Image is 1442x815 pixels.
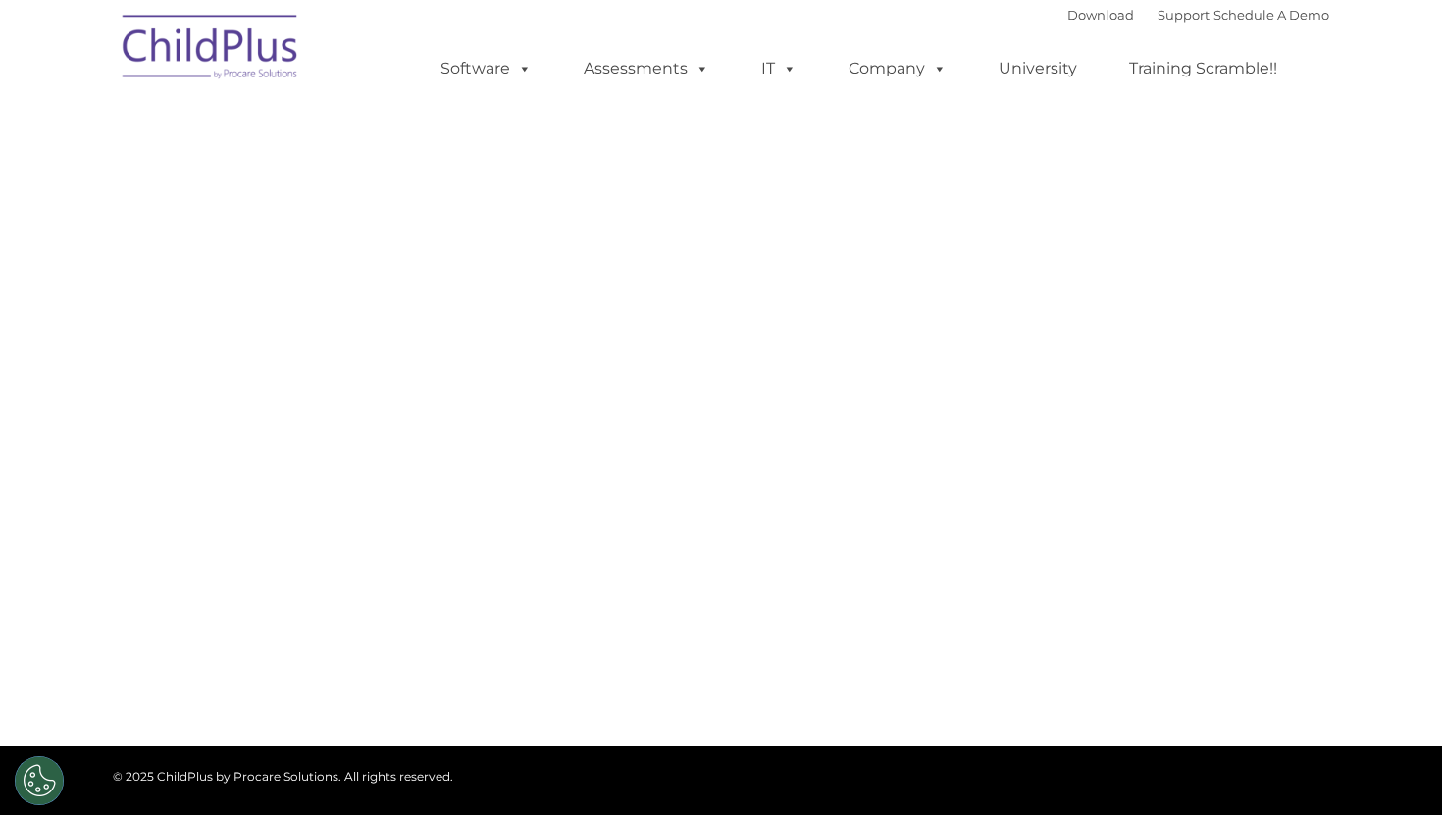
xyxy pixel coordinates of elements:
[113,769,453,784] span: © 2025 ChildPlus by Procare Solutions. All rights reserved.
[15,756,64,805] button: Cookies Settings
[742,49,816,88] a: IT
[1067,7,1134,23] a: Download
[1109,49,1297,88] a: Training Scramble!!
[421,49,551,88] a: Software
[1067,7,1329,23] font: |
[113,1,309,99] img: ChildPlus by Procare Solutions
[979,49,1097,88] a: University
[1158,7,1210,23] a: Support
[564,49,729,88] a: Assessments
[1213,7,1329,23] a: Schedule A Demo
[829,49,966,88] a: Company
